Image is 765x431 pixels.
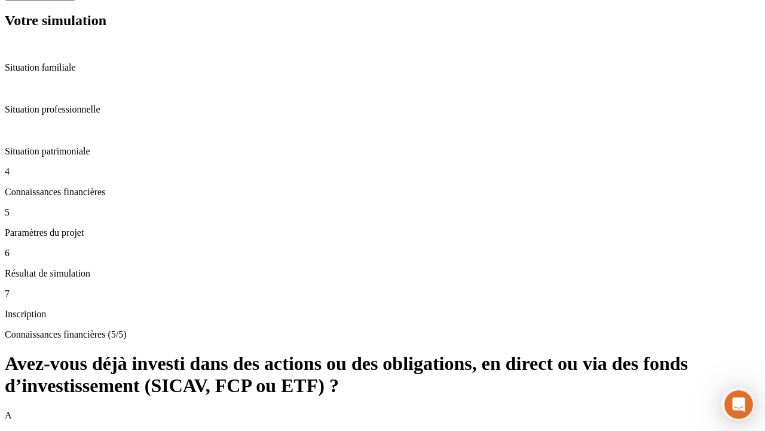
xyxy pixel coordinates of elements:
p: Connaissances financières (5/5) [5,329,760,340]
p: 7 [5,289,760,299]
p: Situation familiale [5,62,760,73]
h1: Avez-vous déjà investi dans des actions ou des obligations, en direct ou via des fonds d’investis... [5,353,760,397]
iframe: Intercom live chat discovery launcher [721,387,755,421]
p: A [5,410,760,421]
p: Inscription [5,309,760,320]
p: 5 [5,207,760,218]
p: Situation professionnelle [5,104,760,115]
p: Résultat de simulation [5,268,760,279]
iframe: Intercom live chat [724,390,753,419]
p: Connaissances financières [5,187,760,198]
h2: Votre simulation [5,13,760,29]
p: Paramètres du projet [5,227,760,238]
p: 6 [5,248,760,259]
p: Situation patrimoniale [5,146,760,157]
p: 4 [5,166,760,177]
